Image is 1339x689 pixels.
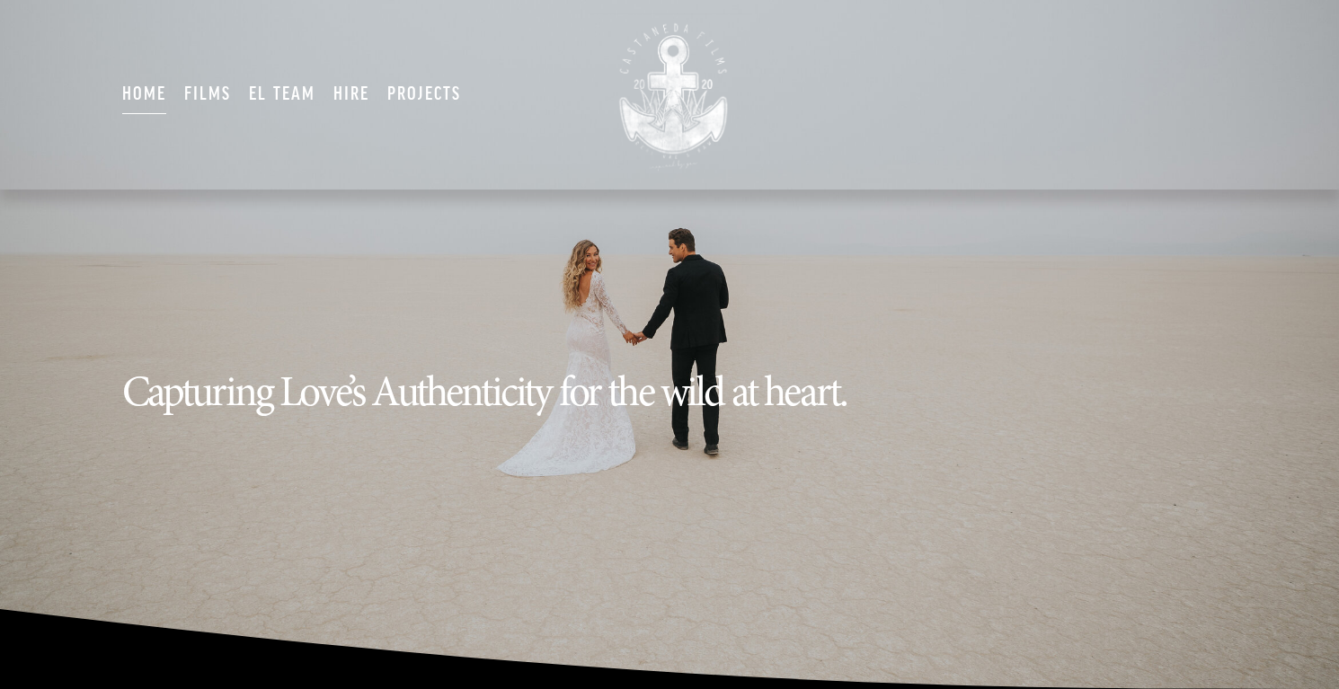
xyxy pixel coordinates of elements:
a: EL TEAM [249,73,315,116]
a: Projects [387,73,462,116]
img: CASTANEDA FILMS [590,13,752,176]
a: Home [122,73,167,116]
h2: Capturing Love’s Authenticity for the wild at heart. [122,371,847,413]
a: Films [184,73,232,116]
a: Hire [333,73,370,116]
